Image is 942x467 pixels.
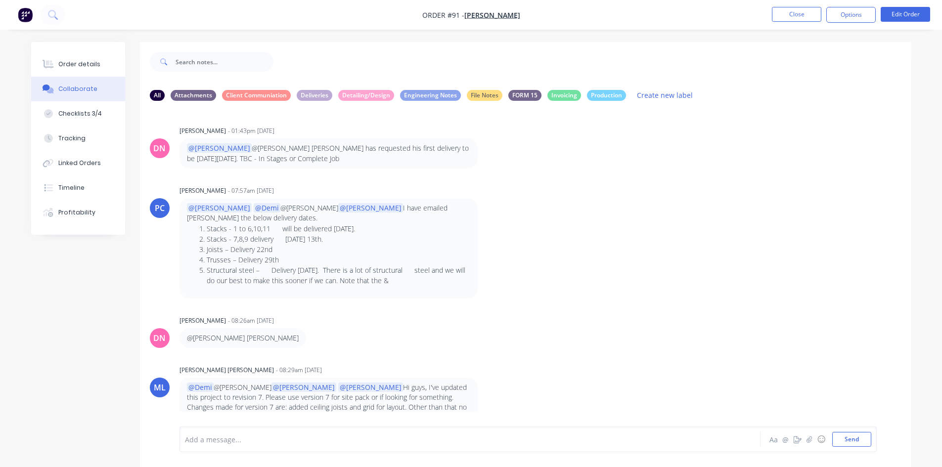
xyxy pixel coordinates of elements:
[228,186,274,195] div: - 07:57am [DATE]
[207,234,470,244] li: Stacks - 7,8,9 delivery [DATE] 13th.
[187,382,214,392] span: @Demi
[58,109,102,118] div: Checklists 3/4
[179,316,226,325] div: [PERSON_NAME]
[508,90,541,101] div: FORM 15
[338,90,394,101] div: Detailing/Design
[153,332,166,344] div: DN
[276,366,322,375] div: - 08:29am [DATE]
[31,52,125,77] button: Order details
[31,151,125,175] button: Linked Orders
[58,183,85,192] div: Timeline
[338,382,403,392] span: @[PERSON_NAME]
[400,90,461,101] div: Engineering Notes
[207,265,470,286] li: Structural steel – Delivery [DATE]. There is a lot of structural steel and we will do our best to...
[467,90,502,101] div: File Notes
[155,202,165,214] div: PC
[31,175,125,200] button: Timeline
[464,10,520,20] a: [PERSON_NAME]
[228,316,274,325] div: - 08:26am [DATE]
[187,203,252,212] span: @[PERSON_NAME]
[271,382,336,392] span: @[PERSON_NAME]
[228,127,274,135] div: - 01:43pm [DATE]
[207,255,470,265] li: Trusses – Delivery 29th
[254,203,280,212] span: @Demi
[187,333,299,343] p: @[PERSON_NAME] [PERSON_NAME]
[207,223,470,234] li: Stacks - 1 to 6,10,11 will be delivered [DATE].
[338,203,403,212] span: @[PERSON_NAME]
[31,200,125,225] button: Profitability
[222,90,291,101] div: Client Communiation
[150,90,165,101] div: All
[187,143,252,153] span: @[PERSON_NAME]
[154,382,166,393] div: ML
[187,143,470,164] p: @[PERSON_NAME] [PERSON_NAME] has requested his first delivery to be [DATE][DATE]. TBC - In Stages...
[832,432,871,447] button: Send
[58,208,95,217] div: Profitability
[176,52,273,72] input: Search notes...
[881,7,930,22] button: Edit Order
[31,77,125,101] button: Collaborate
[58,159,101,168] div: Linked Orders
[780,433,792,445] button: @
[297,90,332,101] div: Deliveries
[18,7,33,22] img: Factory
[153,142,166,154] div: DN
[772,7,821,22] button: Close
[58,85,97,93] div: Collaborate
[58,134,86,143] div: Tracking
[171,90,216,101] div: Attachments
[31,101,125,126] button: Checklists 3/4
[179,127,226,135] div: [PERSON_NAME]
[422,10,464,20] span: Order #91 -
[826,7,876,23] button: Options
[815,433,827,445] button: ☺
[179,186,226,195] div: [PERSON_NAME]
[547,90,581,101] div: Invoicing
[187,382,470,423] p: @[PERSON_NAME] Hi guys, I've updated this project to revision 7. Please use version 7 for site pa...
[207,244,470,255] li: Joists – Delivery 22nd
[58,60,100,69] div: Order details
[632,88,698,102] button: Create new label
[179,366,274,375] div: [PERSON_NAME] [PERSON_NAME]
[587,90,626,101] div: Production
[187,203,470,223] p: @[PERSON_NAME] I have emailed [PERSON_NAME] the below delivery dates.
[768,433,780,445] button: Aa
[31,126,125,151] button: Tracking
